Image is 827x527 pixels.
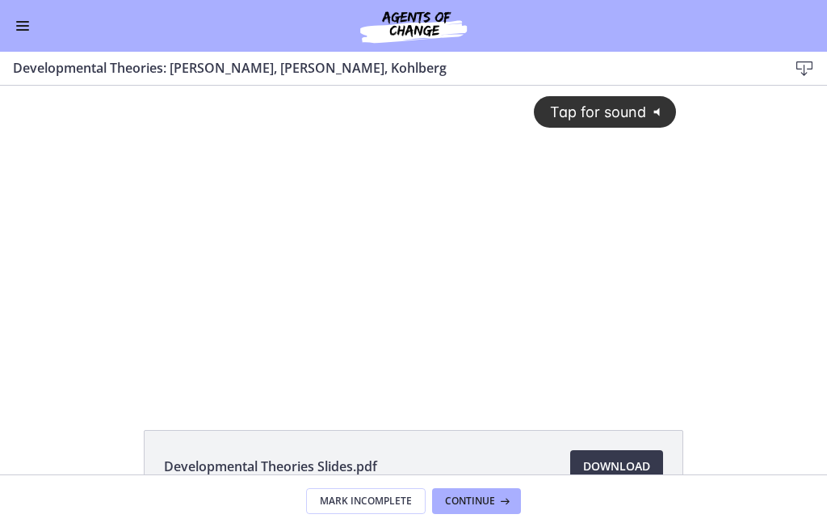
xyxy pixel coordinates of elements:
span: Developmental Theories Slides.pdf [164,457,377,476]
img: Agents of Change [317,6,510,45]
button: Tap for sound [534,11,676,42]
span: Download [583,457,650,476]
span: Mark Incomplete [320,495,412,508]
button: Mark Incomplete [306,488,426,514]
a: Download [570,450,663,483]
span: Tap for sound [535,18,646,35]
span: Continue [445,495,495,508]
button: Enable menu [13,16,32,36]
button: Continue [432,488,521,514]
h3: Developmental Theories: [PERSON_NAME], [PERSON_NAME], Kohlberg [13,58,762,78]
